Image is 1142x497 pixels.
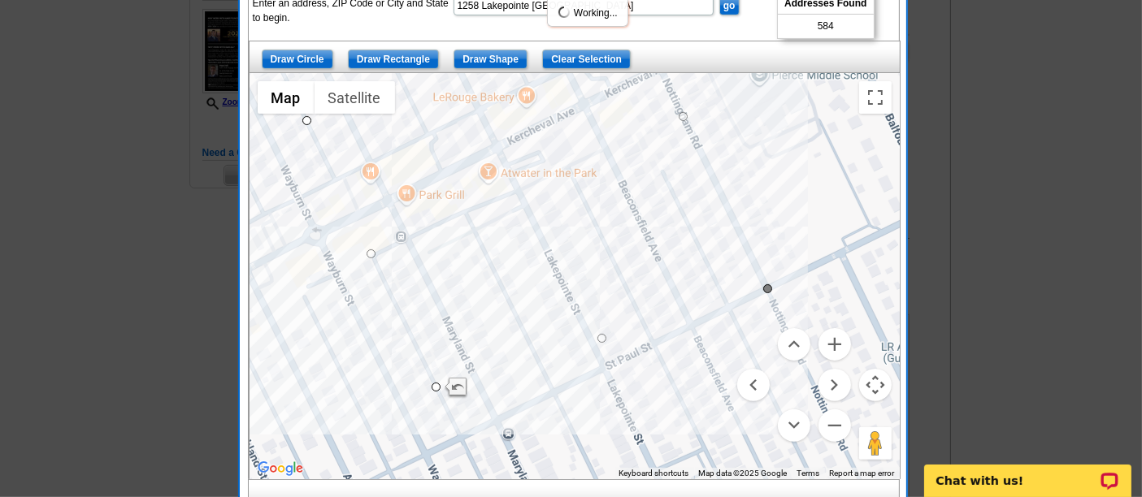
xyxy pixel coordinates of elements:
[859,81,892,114] button: Toggle fullscreen view
[262,50,333,69] input: Draw Circle
[558,6,571,19] img: loading...
[859,369,892,401] button: Map camera controls
[778,409,810,442] button: Move down
[819,369,851,401] button: Move right
[454,50,528,69] input: Draw Shape
[619,468,689,479] button: Keyboard shortcuts
[830,469,895,478] a: Report a map error
[315,81,395,114] button: Show satellite imagery
[819,409,851,442] button: Zoom out
[859,427,892,460] button: Drag Pegman onto the map to open Street View
[254,458,307,479] img: Google
[542,50,631,69] input: Clear Selection
[778,328,810,361] button: Move up
[819,328,851,361] button: Zoom in
[818,19,834,33] span: 584
[914,446,1142,497] iframe: LiveChat chat widget
[254,458,307,479] a: Open this area in Google Maps (opens a new window)
[444,378,468,400] button: Undo last edit
[797,469,820,478] a: Terms
[737,369,770,401] button: Move left
[699,469,788,478] span: Map data ©2025 Google
[258,81,315,114] button: Show street map
[348,50,439,69] input: Draw Rectangle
